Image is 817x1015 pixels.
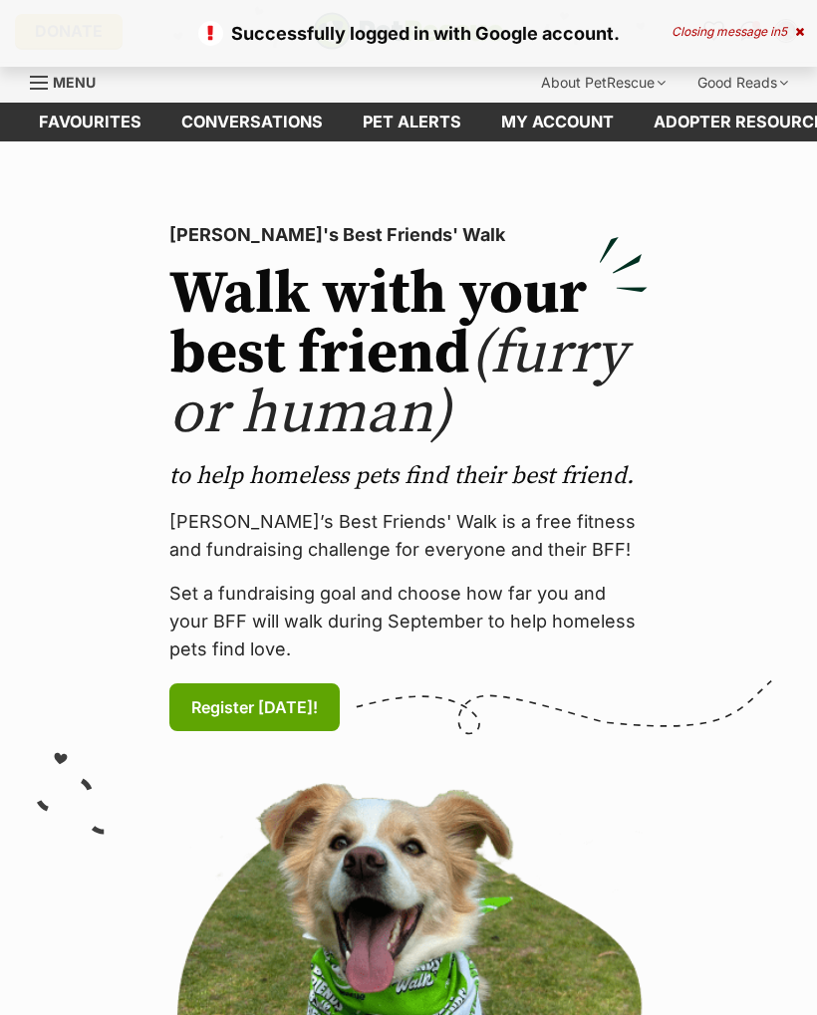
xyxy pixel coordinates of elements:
a: My account [481,103,634,141]
p: [PERSON_NAME]’s Best Friends' Walk is a free fitness and fundraising challenge for everyone and t... [169,508,648,564]
a: conversations [161,103,343,141]
p: [PERSON_NAME]'s Best Friends' Walk [169,221,648,249]
p: to help homeless pets find their best friend. [169,460,648,492]
div: About PetRescue [527,63,680,103]
p: Set a fundraising goal and choose how far you and your BFF will walk during September to help hom... [169,580,648,663]
span: (furry or human) [169,317,627,451]
a: Menu [30,63,110,99]
a: Favourites [19,103,161,141]
span: Menu [53,74,96,91]
a: Register [DATE]! [169,683,340,731]
h2: Walk with your best friend [169,265,648,444]
a: Pet alerts [343,103,481,141]
span: Register [DATE]! [191,695,318,719]
div: Good Reads [683,63,802,103]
